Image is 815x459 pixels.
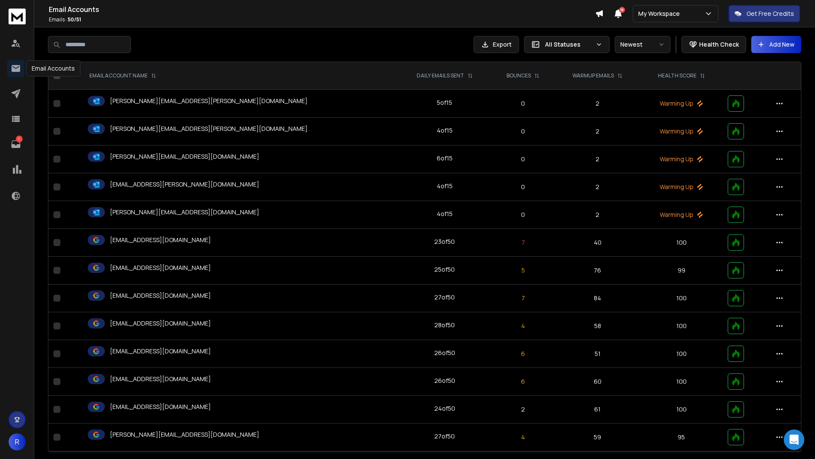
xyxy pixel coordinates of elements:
p: 2 [497,405,549,414]
p: 0 [497,210,549,219]
td: 76 [554,257,640,284]
p: 7 [497,238,549,247]
div: 26 of 50 [434,349,455,357]
div: 24 of 50 [434,404,455,413]
button: R [9,433,26,450]
p: [PERSON_NAME][EMAIL_ADDRESS][DOMAIN_NAME] [110,430,259,439]
p: [PERSON_NAME][EMAIL_ADDRESS][PERSON_NAME][DOMAIN_NAME] [110,124,308,133]
p: Warming Up [646,210,717,219]
div: 6 of 15 [437,154,453,163]
button: Add New [751,36,801,53]
span: 50 / 51 [68,16,81,23]
p: All Statuses [545,40,592,49]
p: [PERSON_NAME][EMAIL_ADDRESS][PERSON_NAME][DOMAIN_NAME] [110,97,308,105]
div: EMAIL ACCOUNT NAME [89,72,156,79]
td: 2 [554,145,640,173]
p: [EMAIL_ADDRESS][DOMAIN_NAME] [110,264,211,272]
a: 1 [7,136,24,153]
button: Newest [615,36,670,53]
td: 2 [554,201,640,229]
td: 2 [554,118,640,145]
div: 27 of 50 [434,293,455,302]
td: 40 [554,229,640,257]
p: DAILY EMAILS SENT [417,72,464,79]
div: 26 of 50 [434,376,455,385]
td: 100 [640,284,723,312]
td: 2 [554,173,640,201]
p: 6 [497,349,549,358]
p: Emails : [49,16,595,23]
button: Get Free Credits [729,5,800,22]
button: Health Check [682,36,746,53]
img: logo [9,9,26,24]
p: WARMUP EMAILS [572,72,614,79]
p: Warming Up [646,99,717,108]
p: Get Free Credits [747,9,794,18]
button: Export [474,36,519,53]
p: Warming Up [646,155,717,163]
p: Warming Up [646,127,717,136]
p: 4 [497,433,549,441]
td: 100 [640,368,723,396]
span: 18 [619,7,625,13]
div: 27 of 50 [434,432,455,441]
p: 0 [497,183,549,191]
td: 100 [640,396,723,423]
td: 60 [554,368,640,396]
td: 84 [554,284,640,312]
h1: Email Accounts [49,4,595,15]
p: Warming Up [646,183,717,191]
p: 6 [497,377,549,386]
p: [EMAIL_ADDRESS][DOMAIN_NAME] [110,375,211,383]
p: BOUNCES [507,72,531,79]
td: 95 [640,423,723,451]
p: [EMAIL_ADDRESS][DOMAIN_NAME] [110,347,211,355]
p: 0 [497,99,549,108]
td: 100 [640,340,723,368]
div: Email Accounts [26,60,80,77]
td: 2 [554,90,640,118]
p: 5 [497,266,549,275]
td: 99 [640,257,723,284]
td: 61 [554,396,640,423]
p: [EMAIL_ADDRESS][DOMAIN_NAME] [110,291,211,300]
p: 1 [16,136,23,142]
p: 4 [497,322,549,330]
div: Open Intercom Messenger [784,429,804,450]
p: 0 [497,155,549,163]
div: 4 of 15 [437,210,453,218]
div: 5 of 15 [437,98,452,107]
td: 51 [554,340,640,368]
td: 59 [554,423,640,451]
p: [EMAIL_ADDRESS][PERSON_NAME][DOMAIN_NAME] [110,180,259,189]
p: [PERSON_NAME][EMAIL_ADDRESS][DOMAIN_NAME] [110,208,259,216]
p: [EMAIL_ADDRESS][DOMAIN_NAME] [110,319,211,328]
p: [EMAIL_ADDRESS][DOMAIN_NAME] [110,236,211,244]
p: HEALTH SCORE [658,72,696,79]
p: Health Check [699,40,739,49]
td: 100 [640,312,723,340]
div: 25 of 50 [434,265,455,274]
div: 4 of 15 [437,182,453,190]
td: 100 [640,229,723,257]
div: 23 of 50 [434,237,455,246]
p: [PERSON_NAME][EMAIL_ADDRESS][DOMAIN_NAME] [110,152,259,161]
p: [EMAIL_ADDRESS][DOMAIN_NAME] [110,403,211,411]
td: 58 [554,312,640,340]
div: 4 of 15 [437,126,453,135]
p: My Workspace [638,9,683,18]
div: 28 of 50 [434,321,455,329]
p: 0 [497,127,549,136]
p: 7 [497,294,549,302]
